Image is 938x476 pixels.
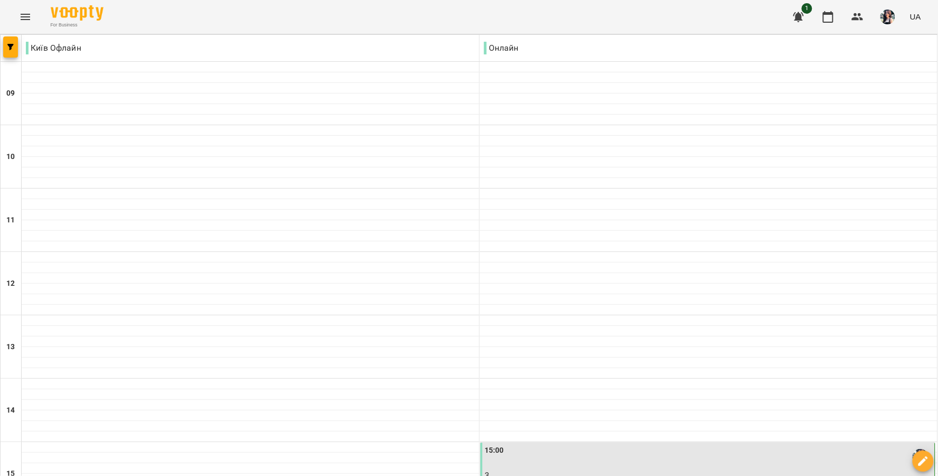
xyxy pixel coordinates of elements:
[6,88,15,99] h6: 09
[51,5,103,21] img: Voopty Logo
[6,151,15,163] h6: 10
[6,341,15,353] h6: 13
[51,22,103,29] span: For Business
[13,4,38,30] button: Menu
[485,445,504,456] label: 15:00
[910,11,921,22] span: UA
[880,10,895,24] img: bfead1ea79d979fadf21ae46c61980e3.jpg
[26,42,81,54] p: Київ Офлайн
[913,449,928,465] img: Анна МОГИЛЬНИК
[802,3,812,14] span: 1
[6,214,15,226] h6: 11
[6,405,15,416] h6: 14
[906,7,925,26] button: UA
[6,278,15,290] h6: 12
[484,42,519,54] p: Онлайн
